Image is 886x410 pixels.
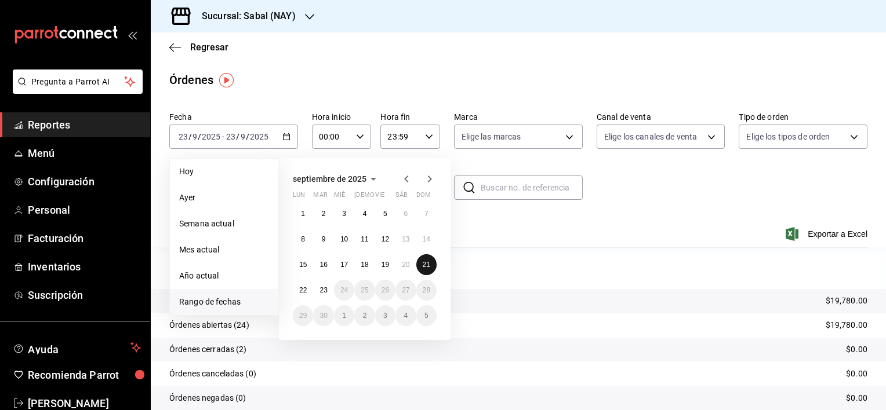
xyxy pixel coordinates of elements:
span: Recomienda Parrot [28,367,141,383]
abbr: 12 de septiembre de 2025 [382,235,389,243]
div: Órdenes [169,71,213,89]
h3: Sucursal: Sabal (NAY) [193,9,296,23]
button: 13 de septiembre de 2025 [395,229,416,250]
label: Hora fin [380,113,440,121]
input: Buscar no. de referencia [481,176,583,199]
abbr: 6 de septiembre de 2025 [404,210,408,218]
abbr: 2 de octubre de 2025 [363,312,367,320]
p: $0.00 [846,392,867,404]
span: Mes actual [179,244,269,256]
abbr: 20 de septiembre de 2025 [402,261,409,269]
span: Configuración [28,174,141,189]
input: -- [192,132,198,141]
button: 5 de octubre de 2025 [416,305,437,326]
button: 6 de septiembre de 2025 [395,203,416,224]
label: Tipo de orden [739,113,867,121]
abbr: 4 de octubre de 2025 [404,312,408,320]
span: Facturación [28,230,141,246]
span: Personal [28,202,141,218]
span: Hoy [179,166,269,178]
a: Pregunta a Parrot AI [8,84,143,96]
abbr: 21 de septiembre de 2025 [423,261,430,269]
button: 18 de septiembre de 2025 [354,254,375,275]
button: 2 de septiembre de 2025 [313,203,333,224]
button: 12 de septiembre de 2025 [375,229,395,250]
input: -- [226,132,236,141]
button: 4 de septiembre de 2025 [354,203,375,224]
span: Inventarios [28,259,141,274]
p: $0.00 [846,343,867,356]
button: Pregunta a Parrot AI [13,69,143,94]
span: Ayer [179,192,269,204]
img: Tooltip marker [219,73,234,87]
abbr: 9 de septiembre de 2025 [322,235,326,243]
p: $0.00 [846,368,867,380]
button: 29 de septiembre de 2025 [293,305,313,326]
button: 27 de septiembre de 2025 [395,280,416,301]
button: 1 de octubre de 2025 [334,305,354,326]
label: Fecha [169,113,298,121]
button: 28 de septiembre de 2025 [416,280,437,301]
button: 15 de septiembre de 2025 [293,254,313,275]
button: 30 de septiembre de 2025 [313,305,333,326]
abbr: 15 de septiembre de 2025 [299,261,307,269]
span: / [236,132,239,141]
abbr: 13 de septiembre de 2025 [402,235,409,243]
button: 17 de septiembre de 2025 [334,254,354,275]
abbr: 24 de septiembre de 2025 [340,286,348,294]
button: septiembre de 2025 [293,172,380,186]
button: 8 de septiembre de 2025 [293,229,313,250]
abbr: 14 de septiembre de 2025 [423,235,430,243]
abbr: viernes [375,191,384,203]
span: Exportar a Excel [788,227,867,241]
abbr: 29 de septiembre de 2025 [299,312,307,320]
button: 11 de septiembre de 2025 [354,229,375,250]
abbr: 11 de septiembre de 2025 [361,235,368,243]
button: 9 de septiembre de 2025 [313,229,333,250]
button: 3 de octubre de 2025 [375,305,395,326]
span: Año actual [179,270,269,282]
abbr: lunes [293,191,305,203]
span: / [198,132,201,141]
abbr: 25 de septiembre de 2025 [361,286,368,294]
p: Órdenes negadas (0) [169,392,246,404]
span: / [246,132,249,141]
span: Suscripción [28,287,141,303]
span: Rango de fechas [179,296,269,308]
abbr: 3 de octubre de 2025 [383,312,387,320]
span: Elige los tipos de orden [746,131,830,142]
abbr: jueves [354,191,423,203]
input: ---- [249,132,269,141]
abbr: 19 de septiembre de 2025 [382,261,389,269]
button: 7 de septiembre de 2025 [416,203,437,224]
span: Menú [28,145,141,161]
abbr: 1 de octubre de 2025 [342,312,346,320]
p: Órdenes canceladas (0) [169,368,256,380]
input: -- [240,132,246,141]
button: 3 de septiembre de 2025 [334,203,354,224]
span: Reportes [28,117,141,133]
button: 20 de septiembre de 2025 [395,254,416,275]
p: Resumen [169,261,867,275]
button: 22 de septiembre de 2025 [293,280,313,301]
button: 26 de septiembre de 2025 [375,280,395,301]
button: 14 de septiembre de 2025 [416,229,437,250]
abbr: 17 de septiembre de 2025 [340,261,348,269]
button: 24 de septiembre de 2025 [334,280,354,301]
button: 5 de septiembre de 2025 [375,203,395,224]
abbr: 8 de septiembre de 2025 [301,235,305,243]
abbr: martes [313,191,327,203]
p: $19,780.00 [826,295,867,307]
abbr: 2 de septiembre de 2025 [322,210,326,218]
p: $19,780.00 [826,319,867,331]
label: Canal de venta [597,113,725,121]
abbr: 5 de septiembre de 2025 [383,210,387,218]
abbr: 4 de septiembre de 2025 [363,210,367,218]
abbr: 26 de septiembre de 2025 [382,286,389,294]
button: 23 de septiembre de 2025 [313,280,333,301]
button: 19 de septiembre de 2025 [375,254,395,275]
abbr: 7 de septiembre de 2025 [424,210,429,218]
button: 4 de octubre de 2025 [395,305,416,326]
button: open_drawer_menu [128,30,137,39]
